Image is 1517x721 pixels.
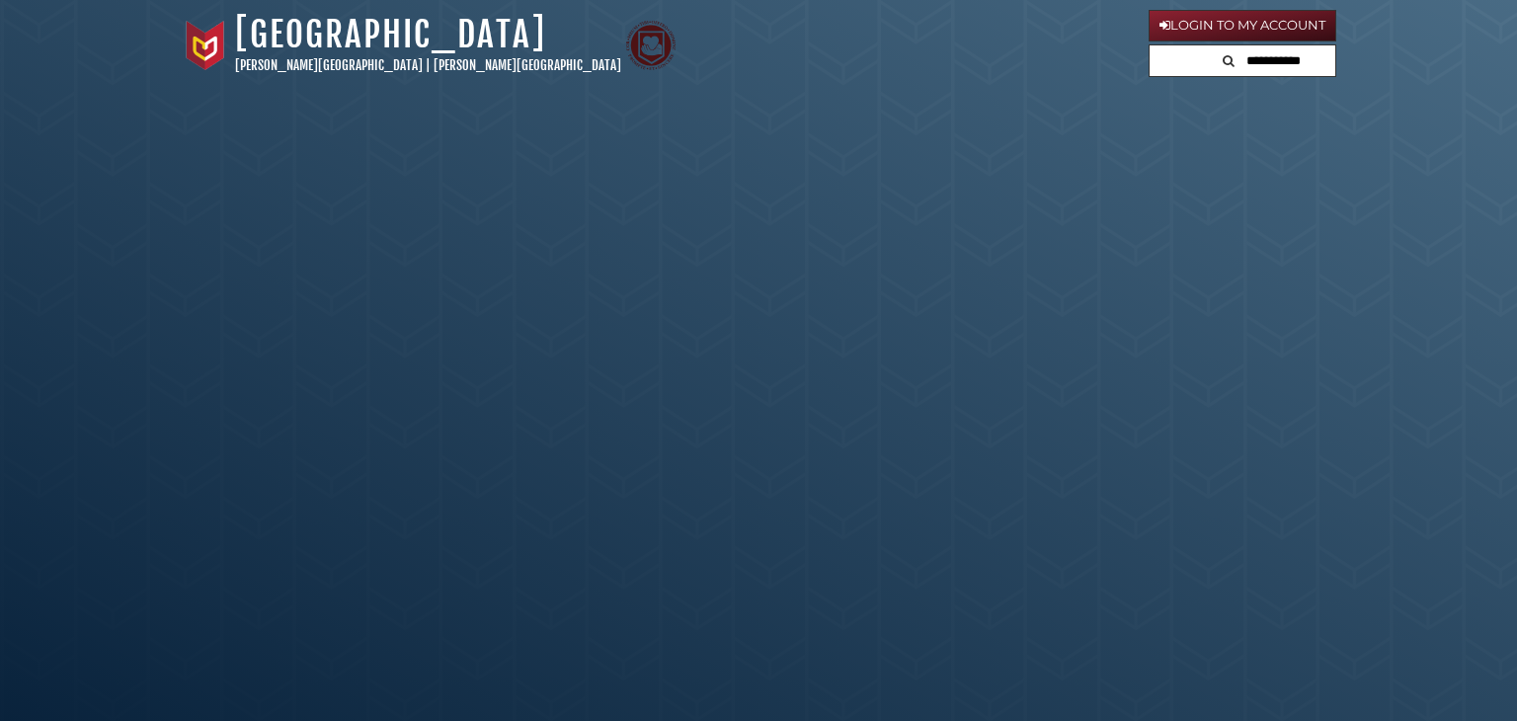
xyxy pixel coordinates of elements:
[235,13,546,56] a: [GEOGRAPHIC_DATA]
[1149,10,1336,41] a: Login to My Account
[426,57,431,73] span: |
[181,21,230,70] img: Calvin University
[626,21,676,70] img: Calvin Theological Seminary
[1217,45,1240,72] button: Search
[434,57,621,73] a: [PERSON_NAME][GEOGRAPHIC_DATA]
[1223,54,1235,67] i: Search
[235,57,423,73] a: [PERSON_NAME][GEOGRAPHIC_DATA]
